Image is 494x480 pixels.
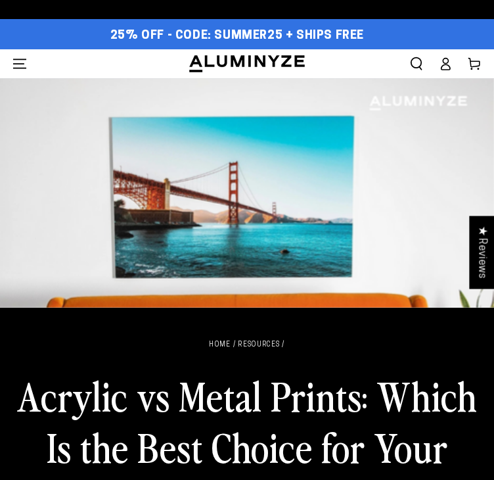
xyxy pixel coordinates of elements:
[110,29,364,43] span: 25% OFF - Code: SUMMER25 + Ships Free
[282,341,284,348] span: /
[209,341,231,348] a: Home
[188,54,306,74] img: Aluminyze
[13,341,481,350] nav: breadcrumbs
[233,341,236,348] span: /
[5,49,34,78] summary: Menu
[469,216,494,289] div: Click to open Judge.me floating reviews tab
[238,341,280,348] a: Resources
[402,49,431,78] summary: Search our site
